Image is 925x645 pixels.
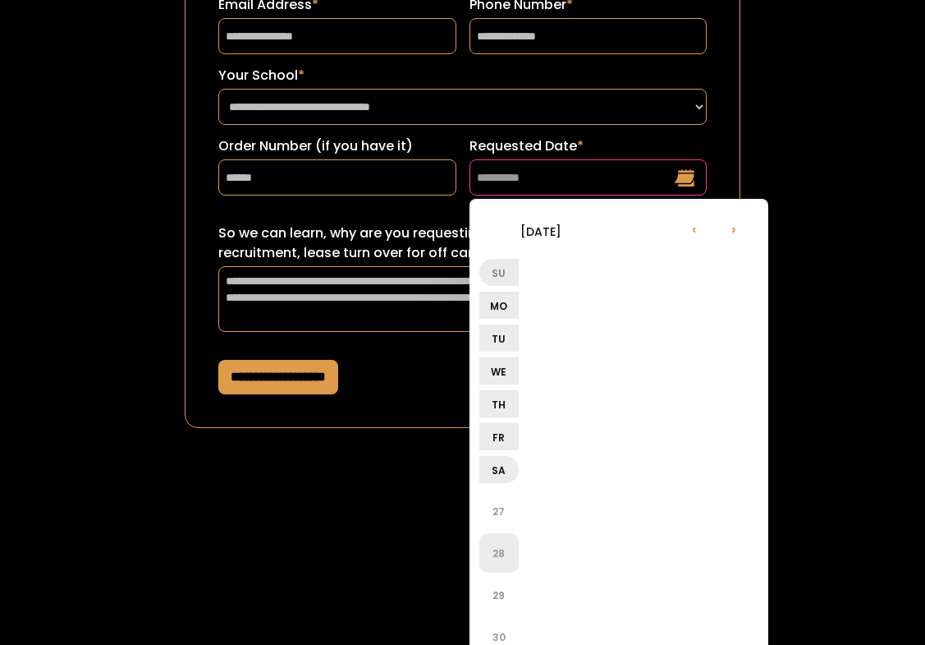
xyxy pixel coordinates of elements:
[479,325,519,352] li: Tu
[479,491,519,531] li: 27
[479,259,519,286] li: Su
[479,357,519,385] li: We
[714,209,753,248] li: ›
[479,456,519,483] li: Sa
[218,136,456,156] label: Order Number (if you have it)
[479,292,519,319] li: Mo
[469,136,707,156] label: Requested Date
[479,575,519,615] li: 29
[675,209,714,248] li: ‹
[218,66,706,85] label: Your School
[479,390,519,417] li: Th
[479,211,602,251] li: [DATE]
[479,423,519,450] li: Fr
[479,533,519,573] li: 28
[218,223,706,263] label: So we can learn, why are you requesting this date? (ex: sorority recruitment, lease turn over for...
